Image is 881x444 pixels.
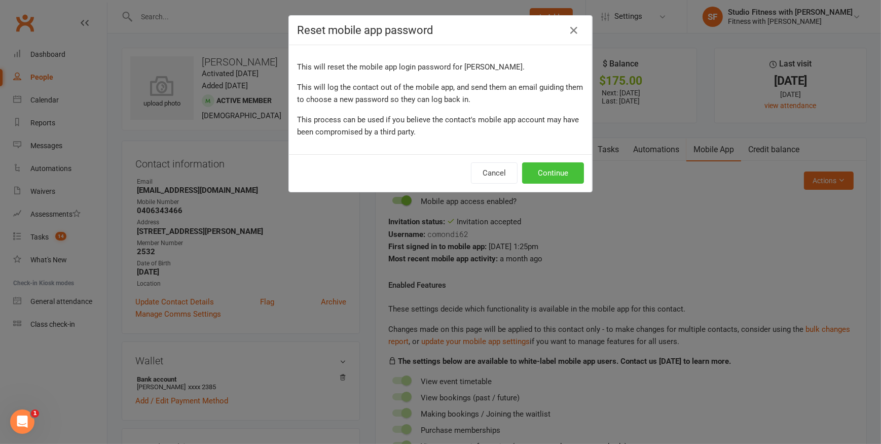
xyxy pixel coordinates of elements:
[522,162,584,184] button: Continue
[471,162,518,184] button: Cancel
[10,409,34,434] iframe: Intercom live chat
[31,409,39,418] span: 1
[297,115,579,136] span: This process can be used if you believe the contact's mobile app account may have been compromise...
[297,24,584,37] h4: Reset mobile app password
[297,83,583,104] span: This will log the contact out of the mobile app, and send them an email guiding them to choose a ...
[566,22,582,39] button: Close
[297,62,525,72] span: This will reset the mobile app login password for [PERSON_NAME].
